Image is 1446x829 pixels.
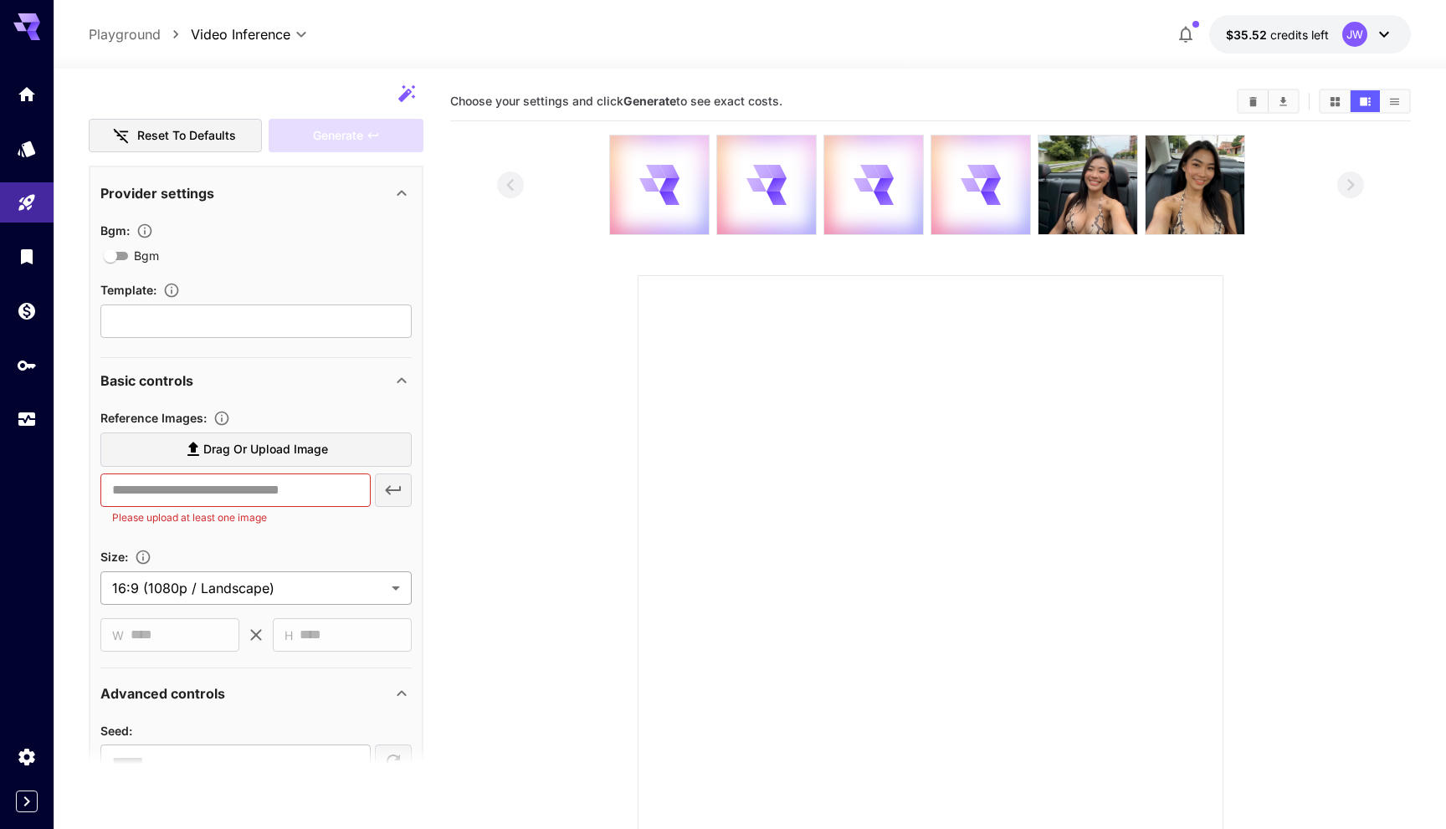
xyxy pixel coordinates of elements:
[100,683,225,704] p: Advanced controls
[269,119,423,153] div: Please upload at least one reference image
[623,94,676,108] b: Generate
[100,411,207,425] span: Reference Images :
[1319,89,1411,114] div: Show media in grid viewShow media in video viewShow media in list view
[100,283,156,297] span: Template :
[100,550,128,564] span: Size :
[17,409,37,430] div: Usage
[100,432,412,467] label: Drag or upload image
[16,791,38,812] button: Expand sidebar
[1342,22,1367,47] div: JW
[17,84,37,105] div: Home
[1038,136,1137,234] img: K2ZSnAAAAAZJREFUAwBnja5MtpCw2wAAAABJRU5ErkJggg==
[285,626,293,645] span: H
[191,24,290,44] span: Video Inference
[100,173,412,213] div: Provider settings
[100,673,412,714] div: Advanced controls
[112,578,385,598] span: 16:9 (1080p / Landscape)
[1226,28,1270,42] span: $35.52
[128,549,158,565] button: Adjust the dimensions of the generated image by specifying its width and height in pixels, or sel...
[17,246,37,267] div: Library
[100,724,132,738] span: Seed :
[203,439,328,460] span: Drag or upload image
[100,183,214,203] p: Provider settings
[1238,90,1268,112] button: Clear All
[17,138,37,159] div: Models
[89,24,161,44] a: Playground
[100,361,412,401] div: Basic controls
[100,223,130,238] span: Bgm :
[1320,90,1350,112] button: Show media in grid view
[1146,136,1244,234] img: OoGpVsZ1wXVEFLwl46ayzXS8nuaclF0mH4v4N3PhqpCFq3bj3S1qBd823bz+AZ2pf9DAEqbDAAAAAElFTkSuQmCC
[156,282,187,299] button: Available templates: exotic_princess, beast_companion, hugging, bodyshake, ghibli, shake_it_dance...
[89,24,191,44] nav: breadcrumb
[89,119,263,153] button: Reset to defaults
[17,746,37,767] div: Settings
[207,410,237,427] button: Upload a reference image to guide the result. Supported formats: MP4, WEBM and MOV.
[17,192,37,213] div: Playground
[1237,89,1300,114] div: Clear AllDownload All
[1380,90,1409,112] button: Show media in list view
[1269,90,1298,112] button: Download All
[100,371,193,391] p: Basic controls
[112,509,359,526] p: Please upload at least one image
[450,94,782,108] span: Choose your settings and click to see exact costs.
[1351,90,1380,112] button: Show media in video view
[134,247,159,264] span: Bgm
[1270,28,1329,42] span: credits left
[1226,26,1329,43] div: $35.51668
[17,300,37,321] div: Wallet
[1209,15,1411,54] button: $35.51668JW
[112,626,124,645] span: W
[17,355,37,376] div: API Keys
